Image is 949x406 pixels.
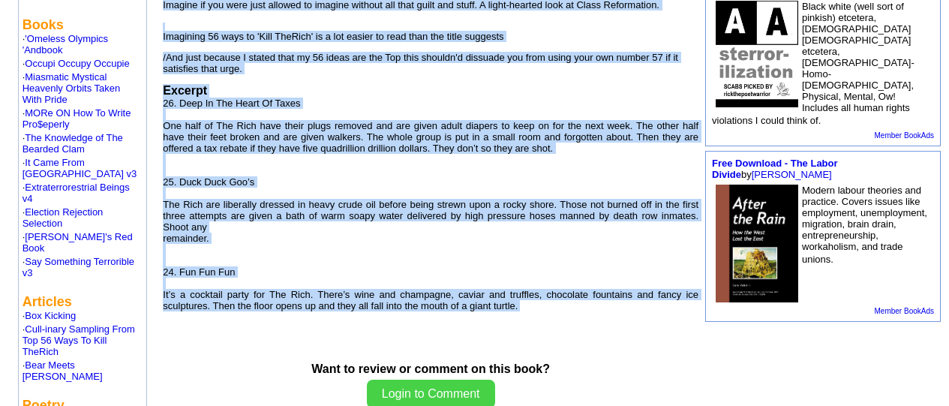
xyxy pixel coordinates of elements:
a: Box Kicking [25,310,76,321]
img: 78443.jpg [716,1,798,107]
a: 'Omeless Olympics 'Andbook [23,33,108,56]
font: · [23,33,108,56]
font: · [23,71,121,105]
font: · [23,107,131,130]
b: Articles [23,294,72,309]
a: Miasmatic Mystical Heavenly Orbits Taken With Pride [23,71,121,105]
a: Election Rejection Selection [23,206,104,229]
a: Free Download - The Labor Divide [712,158,838,180]
font: Excerpt [163,84,207,97]
font: · [23,310,77,321]
font: · [23,231,133,254]
font: · [23,157,137,179]
font: · [23,256,134,278]
a: Say Something Terrorible v3 [23,256,134,278]
a: It Came From [GEOGRAPHIC_DATA] v3 [23,157,137,179]
a: [PERSON_NAME] [752,169,832,180]
font: by [712,158,838,180]
font: · [23,182,130,204]
a: [PERSON_NAME]'s Red Book [23,231,133,254]
font: Imagining 56 ways to 'Kill TheRich' is a lot easier to read than the title suggests /And just bec... [163,31,678,74]
a: Member BookAds [875,131,934,140]
font: · [23,58,130,69]
font: Modern labour theories and practice. Covers issues like employment, unemployment, migration, brai... [802,185,927,265]
font: · [23,206,104,229]
font: 26. Deep In The Heart Of Taxes One half of The Rich have their plugs removed and are given adult ... [163,98,698,311]
b: Want to review or comment on this book? [311,362,550,375]
a: The Knowledge of The Bearded Clam [23,132,123,155]
font: · [23,323,135,357]
a: MORe ON How To Write Pro$eperly [23,107,131,130]
a: Cull-inary Sampling From Top 56 Ways To Kill TheRich [23,323,135,357]
font: · [23,359,103,382]
a: Login to Comment [367,387,495,400]
a: Extraterrorestrial Beings v4 [23,182,130,204]
a: Bear Meets [PERSON_NAME] [23,359,103,382]
font: · [23,132,123,155]
font: Black white (well sort of pinkish) etcetera, [DEMOGRAPHIC_DATA] [DEMOGRAPHIC_DATA] etcetera, [DEM... [712,1,914,126]
a: Member BookAds [875,307,934,315]
a: Occupi Occupy Occupie [25,58,129,69]
img: 7241.jpg [716,185,798,302]
b: Books [23,17,64,32]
